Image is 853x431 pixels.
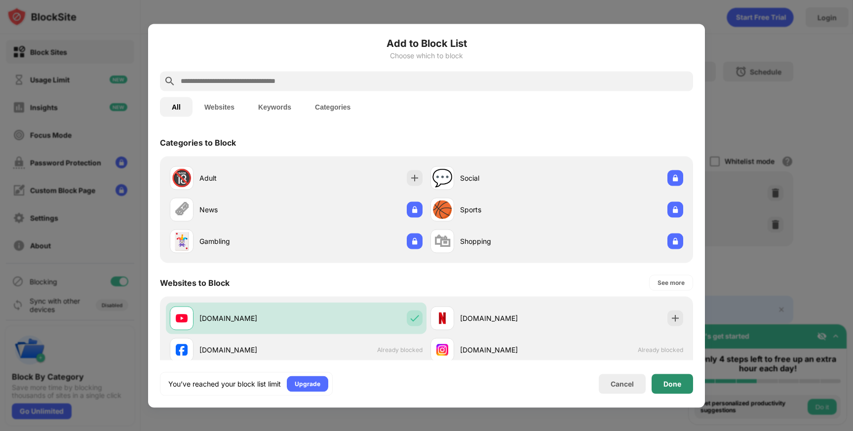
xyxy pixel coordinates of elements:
[303,97,362,117] button: Categories
[168,379,281,389] div: You’ve reached your block list limit
[160,277,230,287] div: Websites to Block
[432,199,453,220] div: 🏀
[171,231,192,251] div: 🃏
[460,236,557,246] div: Shopping
[460,173,557,183] div: Social
[658,277,685,287] div: See more
[160,36,693,50] h6: Add to Block List
[199,173,296,183] div: Adult
[199,236,296,246] div: Gambling
[434,231,451,251] div: 🛍
[160,97,193,117] button: All
[295,379,320,389] div: Upgrade
[164,75,176,87] img: search.svg
[199,313,296,323] div: [DOMAIN_NAME]
[199,204,296,215] div: News
[436,312,448,324] img: favicons
[663,380,681,388] div: Done
[611,380,634,388] div: Cancel
[436,344,448,355] img: favicons
[173,199,190,220] div: 🗞
[377,346,423,353] span: Already blocked
[460,313,557,323] div: [DOMAIN_NAME]
[193,97,246,117] button: Websites
[160,51,693,59] div: Choose which to block
[171,168,192,188] div: 🔞
[638,346,683,353] span: Already blocked
[176,344,188,355] img: favicons
[246,97,303,117] button: Keywords
[176,312,188,324] img: favicons
[460,345,557,355] div: [DOMAIN_NAME]
[160,137,236,147] div: Categories to Block
[432,168,453,188] div: 💬
[199,345,296,355] div: [DOMAIN_NAME]
[460,204,557,215] div: Sports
